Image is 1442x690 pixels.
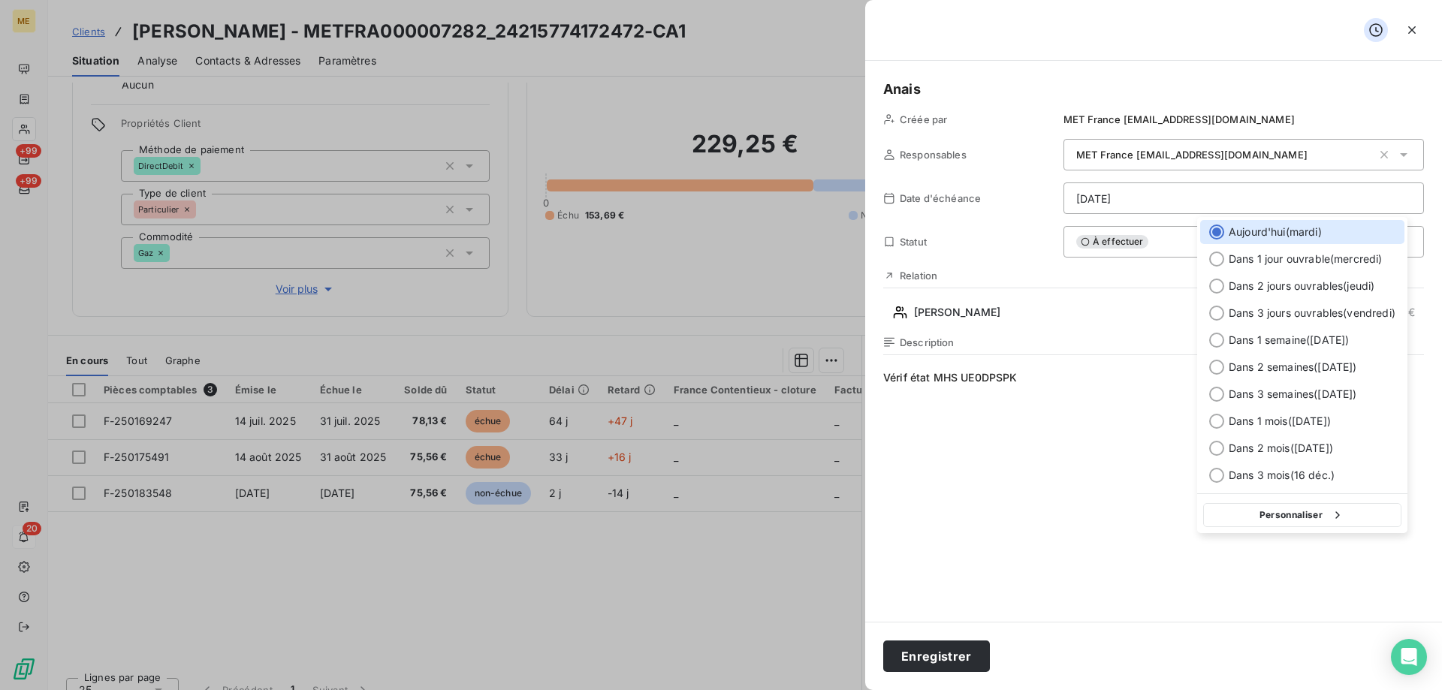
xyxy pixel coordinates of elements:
span: Dans 3 jours ouvrables ( vendredi ) [1229,306,1395,321]
span: Aujourd'hui ( mardi ) [1229,224,1322,240]
span: Dans 3 mois ( 16 déc. ) [1229,468,1335,483]
span: Dans 2 semaines ( [DATE] ) [1229,360,1356,375]
span: Dans 1 jour ouvrable ( mercredi ) [1229,252,1383,267]
button: Personnaliser [1203,503,1401,527]
span: Dans 1 semaine ( [DATE] ) [1229,333,1349,348]
span: Dans 3 semaines ( [DATE] ) [1229,387,1356,402]
span: Dans 2 jours ouvrables ( jeudi ) [1229,279,1374,294]
span: Dans 2 mois ( [DATE] ) [1229,441,1333,456]
span: Dans 1 mois ( [DATE] ) [1229,414,1331,429]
